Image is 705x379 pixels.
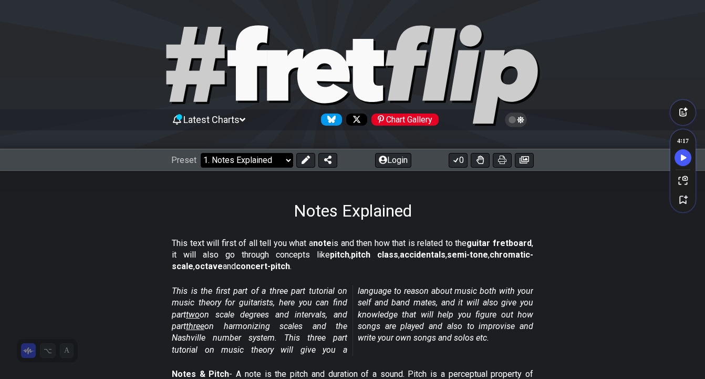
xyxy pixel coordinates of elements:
button: Create image [515,153,534,168]
span: Latest Charts [183,114,240,125]
span: three [186,321,204,331]
button: Toggle Dexterity for all fretkits [471,153,490,168]
em: This is the first part of a three part tutorial on music theory for guitarists, here you can find... [172,286,533,355]
p: This text will first of all tell you what a is and then how that is related to the , it will also... [172,238,533,273]
strong: semi-tone [447,250,488,260]
span: Preset [171,155,196,165]
strong: pitch [330,250,349,260]
strong: note [313,238,331,248]
select: Preset [201,153,293,168]
strong: accidentals [400,250,445,260]
a: #fretflip at Pinterest [367,114,439,126]
span: Toggle light / dark theme [510,115,522,125]
button: Edit Preset [296,153,315,168]
h1: Notes Explained [294,201,412,221]
strong: Notes & Pitch [172,369,229,379]
div: Chart Gallery [371,114,439,126]
button: Share Preset [318,153,337,168]
a: Follow #fretflip at X [342,114,367,126]
button: Print [493,153,512,168]
strong: guitar fretboard [466,238,532,248]
button: 0 [449,153,468,168]
button: Login [375,153,411,168]
strong: octave [195,261,223,271]
strong: concert-pitch [236,261,290,271]
strong: pitch class [351,250,398,260]
span: two [186,310,200,320]
a: Follow #fretflip at Bluesky [317,114,342,126]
